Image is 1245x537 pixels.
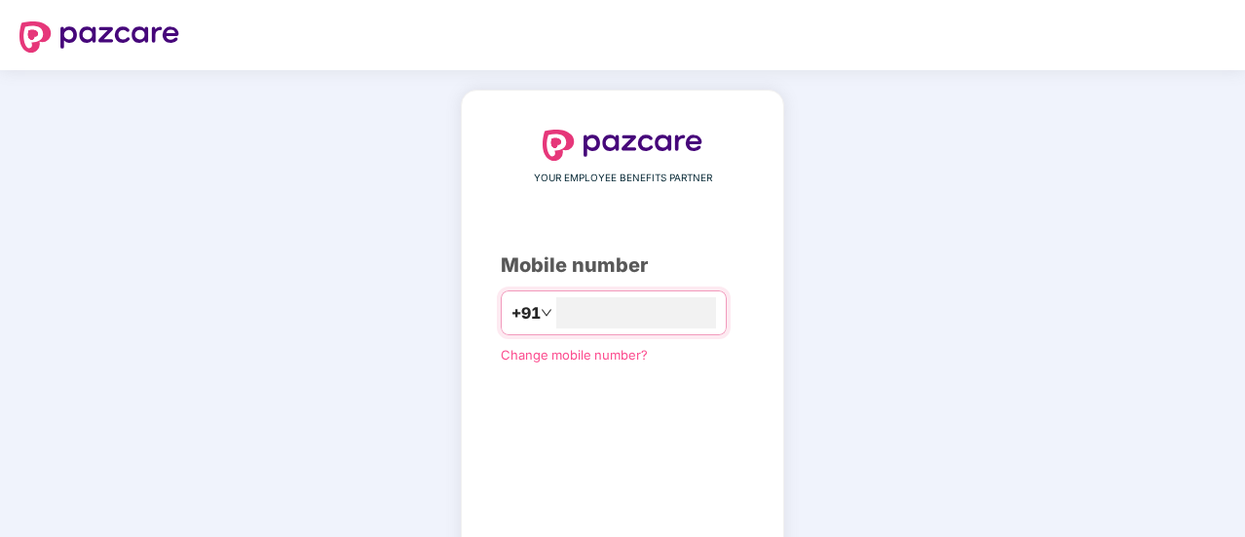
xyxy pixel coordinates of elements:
[543,130,702,161] img: logo
[19,21,179,53] img: logo
[501,250,744,281] div: Mobile number
[501,347,648,363] a: Change mobile number?
[511,301,541,326] span: +91
[541,307,552,319] span: down
[534,171,712,186] span: YOUR EMPLOYEE BENEFITS PARTNER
